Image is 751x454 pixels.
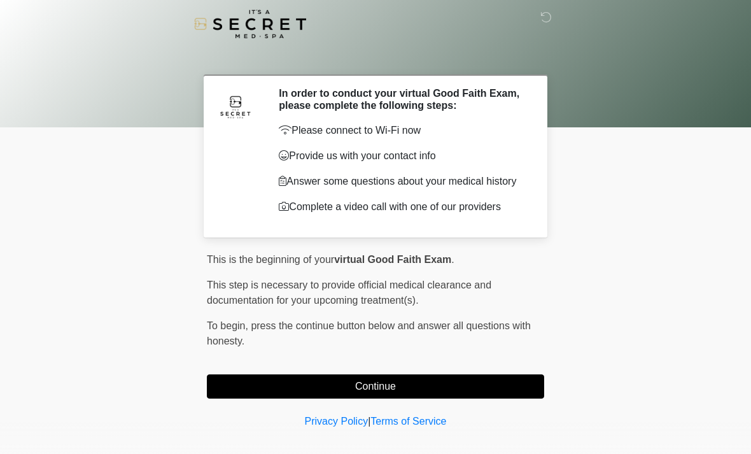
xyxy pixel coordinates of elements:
span: To begin, [207,320,251,331]
span: . [451,254,454,265]
a: | [368,416,370,427]
strong: virtual Good Faith Exam [334,254,451,265]
a: Terms of Service [370,416,446,427]
span: This is the beginning of your [207,254,334,265]
span: press the continue button below and answer all questions with honesty. [207,320,531,346]
h1: ‎ ‎ [197,46,554,69]
img: Agent Avatar [216,87,255,125]
p: Answer some questions about your medical history [279,174,525,189]
a: Privacy Policy [305,416,368,427]
p: Provide us with your contact info [279,148,525,164]
span: This step is necessary to provide official medical clearance and documentation for your upcoming ... [207,280,491,306]
p: Complete a video call with one of our providers [279,199,525,215]
button: Continue [207,374,544,399]
p: Please connect to Wi-Fi now [279,123,525,138]
img: It's A Secret Med Spa Logo [194,10,306,38]
h2: In order to conduct your virtual Good Faith Exam, please complete the following steps: [279,87,525,111]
